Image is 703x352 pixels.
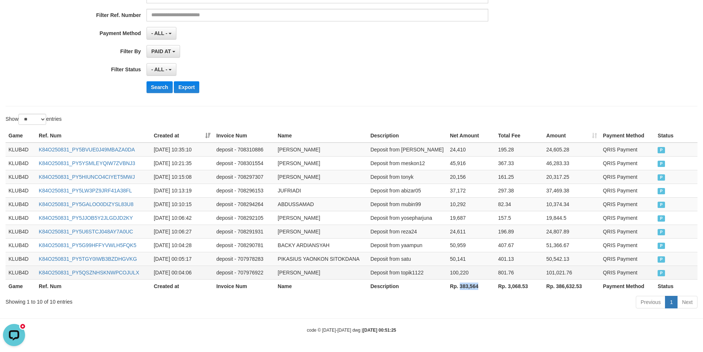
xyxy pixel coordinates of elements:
th: Payment Method [600,129,655,143]
td: 82.34 [495,197,544,211]
td: 407.67 [495,238,544,252]
span: - ALL - [151,30,168,36]
td: 19,844.5 [543,211,600,225]
a: K84O250831_PY5BVUE0J49MBAZA0DA [39,147,135,153]
span: PAID [658,147,665,153]
td: 24,807.89 [543,225,600,238]
th: Name [275,279,368,293]
button: Search [147,81,173,93]
span: PAID [658,174,665,181]
a: K84O250831_PY5GALOO0DIZYSL83U8 [39,201,134,207]
td: Deposit from [PERSON_NAME] [368,143,447,157]
th: Ref. Num [36,129,151,143]
td: 195.28 [495,143,544,157]
a: K84O250831_PY5G99HFFYVWLH5FQK5 [39,242,137,248]
td: deposit - 708301554 [213,156,275,170]
td: QRIS Payment [600,266,655,279]
td: deposit - 708290781 [213,238,275,252]
th: Created at: activate to sort column ascending [151,129,213,143]
td: 37,172 [447,184,495,197]
span: PAID [658,215,665,222]
td: [PERSON_NAME] [275,170,368,184]
td: 367.33 [495,156,544,170]
td: 801.76 [495,266,544,279]
td: 196.89 [495,225,544,238]
td: 46,283.33 [543,156,600,170]
td: 161.25 [495,170,544,184]
td: 24,611 [447,225,495,238]
label: Show entries [6,114,62,125]
td: deposit - 708291931 [213,225,275,238]
td: KLUB4D [6,238,36,252]
td: 10,292 [447,197,495,211]
td: 401.13 [495,252,544,266]
th: Description [368,129,447,143]
td: QRIS Payment [600,252,655,266]
strong: [DATE] 00:51:25 [363,328,396,333]
select: Showentries [18,114,46,125]
td: Deposit from yosepharjuna [368,211,447,225]
td: 10,374.34 [543,197,600,211]
td: deposit - 708310886 [213,143,275,157]
span: PAID [658,188,665,194]
th: Invoice Num [213,279,275,293]
td: QRIS Payment [600,143,655,157]
td: KLUB4D [6,211,36,225]
td: 50,542.13 [543,252,600,266]
td: QRIS Payment [600,211,655,225]
td: [PERSON_NAME] [275,266,368,279]
td: QRIS Payment [600,238,655,252]
th: Total Fee [495,129,544,143]
td: [PERSON_NAME] [275,143,368,157]
a: K84O250831_PY5TGY0IWB3BZDHGVKG [39,256,137,262]
td: 157.5 [495,211,544,225]
td: BACKY ARDIANSYAH [275,238,368,252]
th: Amount: activate to sort column ascending [543,129,600,143]
td: 297.38 [495,184,544,197]
small: code © [DATE]-[DATE] dwg | [307,328,396,333]
td: deposit - 708297307 [213,170,275,184]
td: KLUB4D [6,225,36,238]
td: Deposit from tonyk [368,170,447,184]
th: Game [6,129,36,143]
td: ABDUSSAMAD [275,197,368,211]
td: KLUB4D [6,184,36,197]
td: KLUB4D [6,156,36,170]
td: 50,141 [447,252,495,266]
button: Open LiveChat chat widget [3,3,25,25]
a: Next [677,296,697,308]
span: PAID [658,161,665,167]
button: PAID AT [147,45,180,58]
td: [DATE] 10:15:08 [151,170,213,184]
td: Deposit from satu [368,252,447,266]
div: new message indicator [19,2,26,9]
td: JUFRIADI [275,184,368,197]
td: [DATE] 10:35:10 [151,143,213,157]
th: Rp. 386,632.53 [543,279,600,293]
td: 100,220 [447,266,495,279]
td: deposit - 708296153 [213,184,275,197]
th: Status [655,279,697,293]
button: Export [174,81,199,93]
td: [PERSON_NAME] [275,211,368,225]
td: PIKASIUS YAONKON SITOKDANA [275,252,368,266]
td: KLUB4D [6,266,36,279]
button: - ALL - [147,27,176,40]
a: K84O250831_PY5LW3PZ9JRF41A38FL [39,188,132,194]
a: K84O250831_PY5U6STCJ048AY7A0UC [39,229,133,235]
td: KLUB4D [6,170,36,184]
td: KLUB4D [6,197,36,211]
th: Rp. 3,068.53 [495,279,544,293]
td: [DATE] 00:04:06 [151,266,213,279]
span: PAID [658,243,665,249]
td: QRIS Payment [600,225,655,238]
span: PAID [658,256,665,263]
a: K84O250831_PY5YSMLEYQIW7ZVBNJ3 [39,160,135,166]
td: [DATE] 10:10:15 [151,197,213,211]
td: 20,317.25 [543,170,600,184]
td: Deposit from yaampun [368,238,447,252]
span: PAID [658,270,665,276]
th: Rp. 383,564 [447,279,495,293]
td: Deposit from reza24 [368,225,447,238]
td: [PERSON_NAME] [275,156,368,170]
